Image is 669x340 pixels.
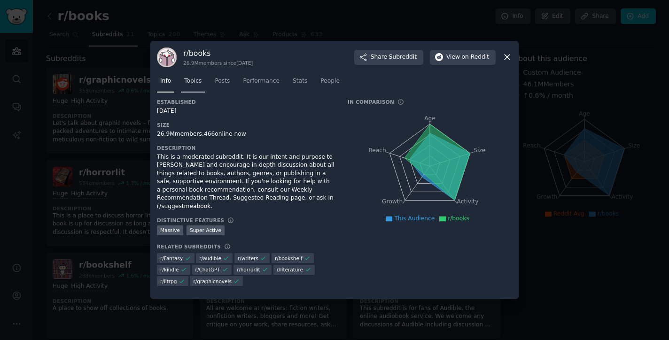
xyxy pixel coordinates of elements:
a: Topics [181,74,205,93]
div: [DATE] [157,107,334,116]
div: 26.9M members, 466 online now [157,130,334,139]
span: r/ ChatGPT [195,266,220,273]
span: Topics [184,77,202,85]
div: 26.9M members since [DATE] [183,60,253,66]
h3: Related Subreddits [157,243,221,250]
span: r/ bookshelf [275,255,303,262]
tspan: Age [424,115,436,122]
span: r/ audible [199,255,221,262]
span: r/ kindle [160,266,179,273]
span: r/books [448,215,469,222]
tspan: Reach [368,147,386,153]
div: This is a moderated subreddit. It is our intent and purpose to [PERSON_NAME] and encourage in-dep... [157,153,334,211]
span: Share [371,53,417,62]
span: People [320,77,340,85]
span: Posts [215,77,230,85]
span: Stats [293,77,307,85]
button: ShareSubreddit [354,50,423,65]
a: People [317,74,343,93]
tspan: Activity [457,198,479,205]
h3: r/ books [183,48,253,58]
span: r/ Fantasy [160,255,183,262]
h3: Established [157,99,334,105]
a: Stats [289,74,311,93]
tspan: Growth [382,198,403,205]
span: r/ litrpg [160,278,177,285]
span: r/ graphicnovels [193,278,231,285]
a: Performance [240,74,283,93]
span: View [446,53,489,62]
span: r/ literature [277,266,303,273]
span: Performance [243,77,280,85]
div: Super Active [187,225,225,235]
h3: Distinctive Features [157,217,224,224]
span: r/ writers [238,255,258,262]
button: Viewon Reddit [430,50,496,65]
h3: Size [157,122,334,128]
h3: Description [157,145,334,151]
span: on Reddit [462,53,489,62]
img: books [157,47,177,67]
tspan: Size [474,147,485,153]
span: r/ horrorlit [237,266,260,273]
a: Posts [211,74,233,93]
span: Subreddit [389,53,417,62]
div: Massive [157,225,183,235]
span: Info [160,77,171,85]
h3: In Comparison [348,99,394,105]
a: Info [157,74,174,93]
span: This Audience [394,215,435,222]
